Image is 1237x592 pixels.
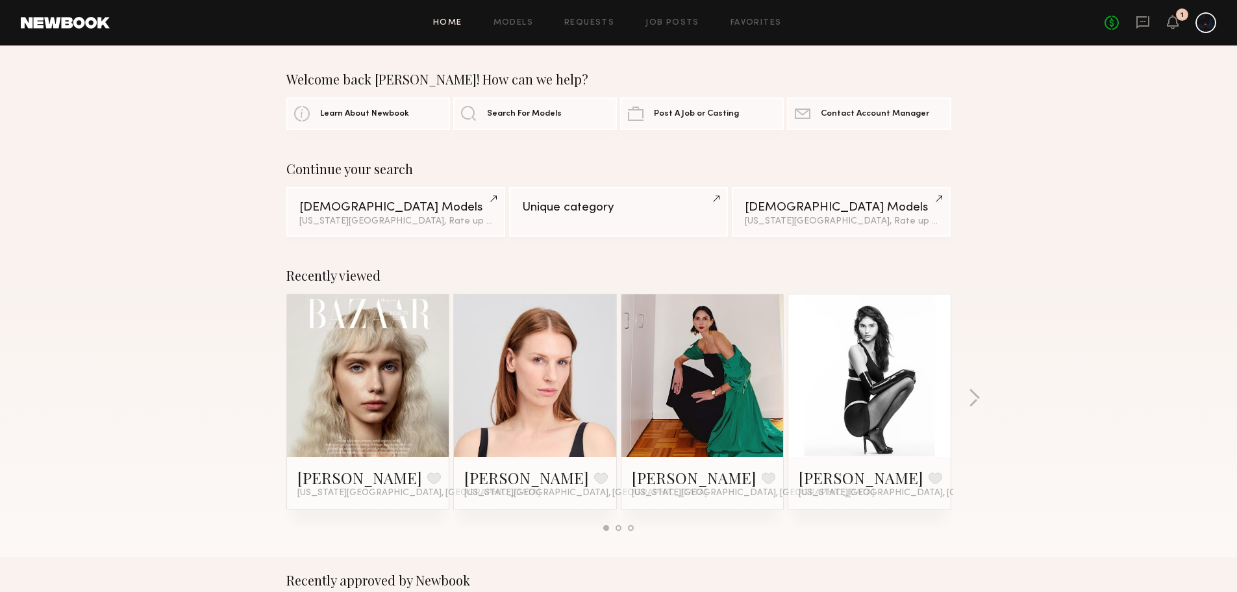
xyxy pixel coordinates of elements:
[564,19,614,27] a: Requests
[787,97,951,130] a: Contact Account Manager
[509,187,728,237] a: Unique category
[745,201,938,214] div: [DEMOGRAPHIC_DATA] Models
[745,217,938,226] div: [US_STATE][GEOGRAPHIC_DATA], Rate up to $87
[487,110,562,118] span: Search For Models
[632,467,756,488] a: [PERSON_NAME]
[494,19,533,27] a: Models
[522,201,715,214] div: Unique category
[645,19,699,27] a: Job Posts
[632,488,875,498] span: [US_STATE][GEOGRAPHIC_DATA], [GEOGRAPHIC_DATA]
[464,467,589,488] a: [PERSON_NAME]
[286,161,951,177] div: Continue your search
[453,97,617,130] a: Search For Models
[320,110,409,118] span: Learn About Newbook
[299,217,492,226] div: [US_STATE][GEOGRAPHIC_DATA], Rate up to $169
[654,110,739,118] span: Post A Job or Casting
[464,488,707,498] span: [US_STATE][GEOGRAPHIC_DATA], [GEOGRAPHIC_DATA]
[297,467,422,488] a: [PERSON_NAME]
[799,488,1042,498] span: [US_STATE][GEOGRAPHIC_DATA], [GEOGRAPHIC_DATA]
[286,71,951,87] div: Welcome back [PERSON_NAME]! How can we help?
[433,19,462,27] a: Home
[286,187,505,237] a: [DEMOGRAPHIC_DATA] Models[US_STATE][GEOGRAPHIC_DATA], Rate up to $169
[286,268,951,283] div: Recently viewed
[297,488,540,498] span: [US_STATE][GEOGRAPHIC_DATA], [GEOGRAPHIC_DATA]
[731,19,782,27] a: Favorites
[821,110,929,118] span: Contact Account Manager
[286,97,450,130] a: Learn About Newbook
[732,187,951,237] a: [DEMOGRAPHIC_DATA] Models[US_STATE][GEOGRAPHIC_DATA], Rate up to $87
[286,573,951,588] div: Recently approved by Newbook
[620,97,784,130] a: Post A Job or Casting
[799,467,923,488] a: [PERSON_NAME]
[299,201,492,214] div: [DEMOGRAPHIC_DATA] Models
[1181,12,1184,19] div: 1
